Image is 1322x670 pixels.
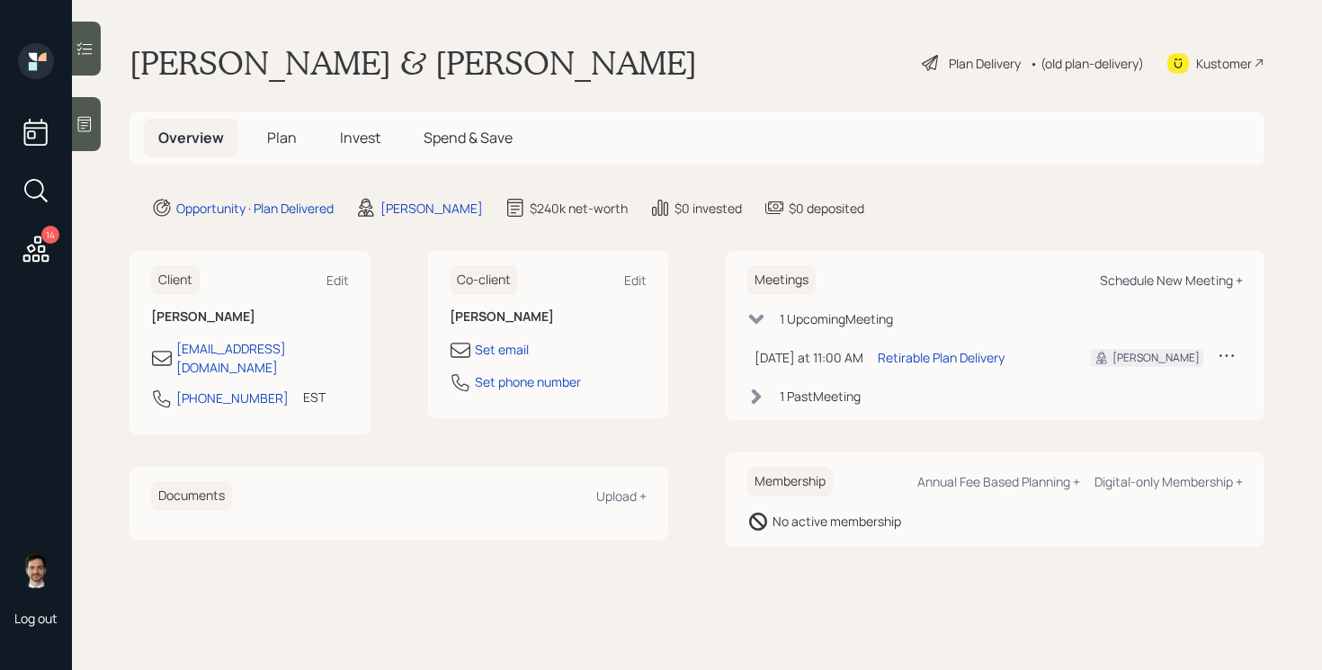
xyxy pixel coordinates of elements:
[773,512,901,531] div: No active membership
[780,387,861,406] div: 1 Past Meeting
[14,610,58,627] div: Log out
[176,339,349,377] div: [EMAIL_ADDRESS][DOMAIN_NAME]
[326,272,349,289] div: Edit
[267,128,297,147] span: Plan
[596,487,647,505] div: Upload +
[424,128,513,147] span: Spend & Save
[530,199,628,218] div: $240k net-worth
[450,309,648,325] h6: [PERSON_NAME]
[949,54,1021,73] div: Plan Delivery
[624,272,647,289] div: Edit
[1030,54,1144,73] div: • (old plan-delivery)
[475,340,529,359] div: Set email
[780,309,893,328] div: 1 Upcoming Meeting
[340,128,380,147] span: Invest
[176,389,289,407] div: [PHONE_NUMBER]
[747,265,816,295] h6: Meetings
[1196,54,1252,73] div: Kustomer
[380,199,483,218] div: [PERSON_NAME]
[674,199,742,218] div: $0 invested
[41,226,59,244] div: 14
[176,199,334,218] div: Opportunity · Plan Delivered
[917,473,1080,490] div: Annual Fee Based Planning +
[475,372,581,391] div: Set phone number
[1112,350,1200,366] div: [PERSON_NAME]
[303,388,326,406] div: EST
[789,199,864,218] div: $0 deposited
[1100,272,1243,289] div: Schedule New Meeting +
[1094,473,1243,490] div: Digital-only Membership +
[151,481,232,511] h6: Documents
[130,43,697,83] h1: [PERSON_NAME] & [PERSON_NAME]
[755,348,863,367] div: [DATE] at 11:00 AM
[18,552,54,588] img: jonah-coleman-headshot.png
[158,128,224,147] span: Overview
[151,309,349,325] h6: [PERSON_NAME]
[747,467,833,496] h6: Membership
[450,265,518,295] h6: Co-client
[878,348,1005,367] div: Retirable Plan Delivery
[151,265,200,295] h6: Client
